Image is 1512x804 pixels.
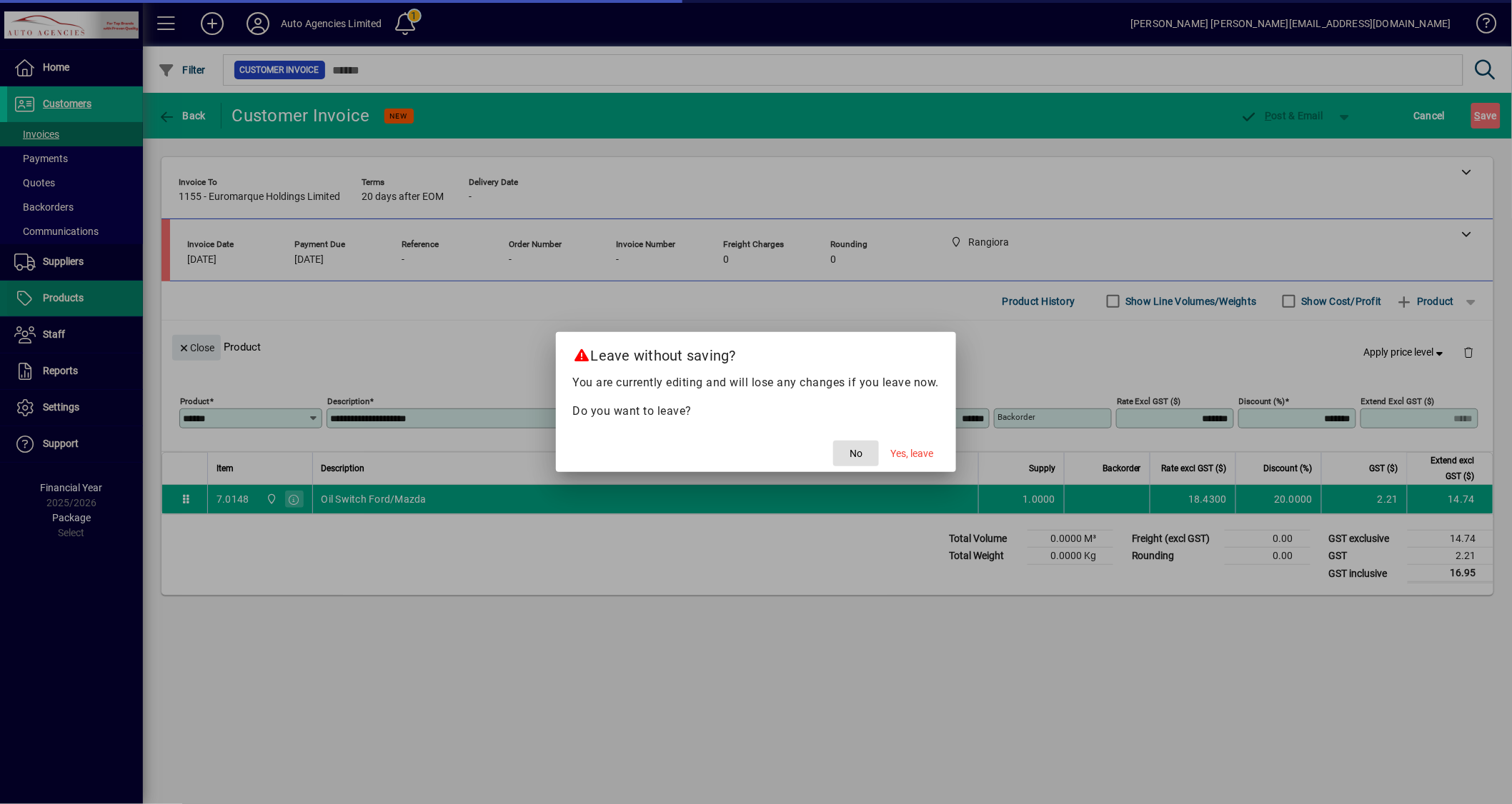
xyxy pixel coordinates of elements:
[556,332,957,373] h2: Leave without saving?
[890,446,933,461] span: Yes, leave
[573,403,940,420] p: Do you want to leave?
[885,441,939,466] button: Yes, leave
[573,374,940,391] p: You are currently editing and will lose any changes if you leave now.
[850,446,862,461] span: No
[833,441,879,466] button: No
